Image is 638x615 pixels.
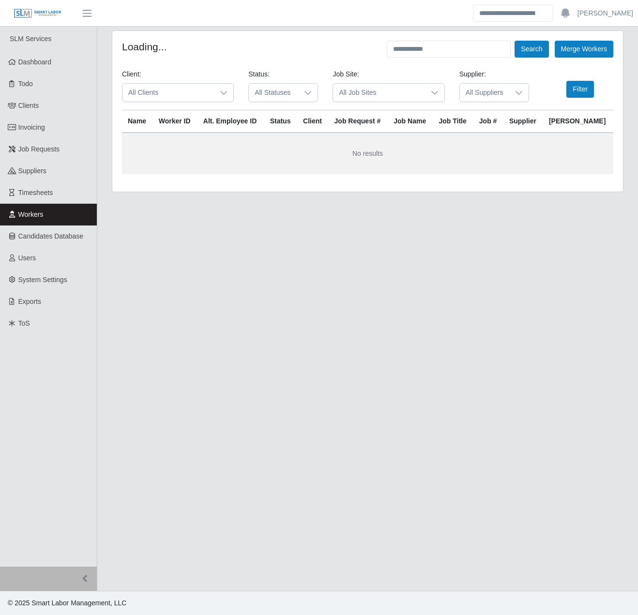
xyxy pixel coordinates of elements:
[329,110,388,133] th: Job Request #
[333,69,359,79] label: Job Site:
[333,84,425,102] span: All Job Sites
[18,102,39,109] span: Clients
[18,80,33,88] span: Todo
[18,145,60,153] span: Job Requests
[555,41,613,58] button: Merge Workers
[18,254,36,262] span: Users
[473,5,553,22] input: Search
[10,35,51,43] span: SLM Services
[297,110,328,133] th: Client
[18,123,45,131] span: Invoicing
[249,84,298,102] span: All Statuses
[543,110,613,133] th: [PERSON_NAME]
[8,599,126,607] span: © 2025 Smart Labor Management, LLC
[153,110,197,133] th: Worker ID
[503,110,543,133] th: Supplier
[122,41,167,53] h4: Loading...
[122,110,153,133] th: Name
[577,8,633,18] a: [PERSON_NAME]
[14,8,62,19] img: SLM Logo
[122,69,141,79] label: Client:
[248,69,270,79] label: Status:
[515,41,548,58] button: Search
[18,210,44,218] span: Workers
[433,110,473,133] th: Job Title
[18,167,46,175] span: Suppliers
[459,69,486,79] label: Supplier:
[460,84,509,102] span: All Suppliers
[18,298,41,305] span: Exports
[18,232,84,240] span: Candidates Database
[18,58,52,66] span: Dashboard
[566,81,594,98] button: Filter
[18,276,67,284] span: System Settings
[122,133,613,174] td: No results
[264,110,297,133] th: Status
[18,189,53,196] span: Timesheets
[122,84,214,102] span: All Clients
[197,110,264,133] th: Alt. Employee ID
[18,319,30,327] span: ToS
[473,110,503,133] th: Job #
[388,110,433,133] th: Job Name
